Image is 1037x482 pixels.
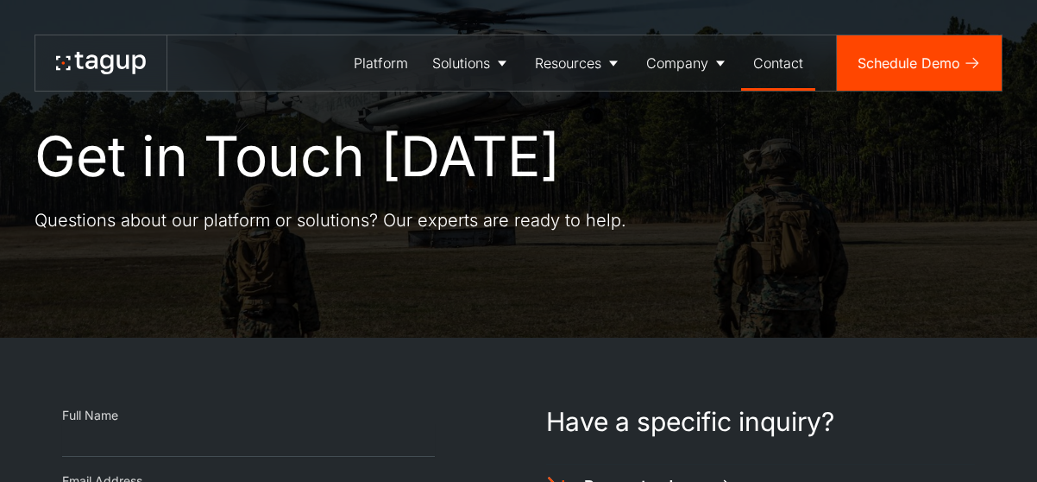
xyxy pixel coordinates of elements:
[634,35,741,91] a: Company
[420,35,523,91] a: Solutions
[858,53,960,73] div: Schedule Demo
[741,35,815,91] a: Contact
[546,407,975,437] h1: Have a specific inquiry?
[62,407,435,424] div: Full Name
[432,53,490,73] div: Solutions
[342,35,420,91] a: Platform
[354,53,408,73] div: Platform
[646,53,708,73] div: Company
[535,53,601,73] div: Resources
[523,35,634,91] a: Resources
[753,53,803,73] div: Contact
[35,208,626,232] p: Questions about our platform or solutions? Our experts are ready to help.
[837,35,1002,91] a: Schedule Demo
[35,125,560,187] h1: Get in Touch [DATE]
